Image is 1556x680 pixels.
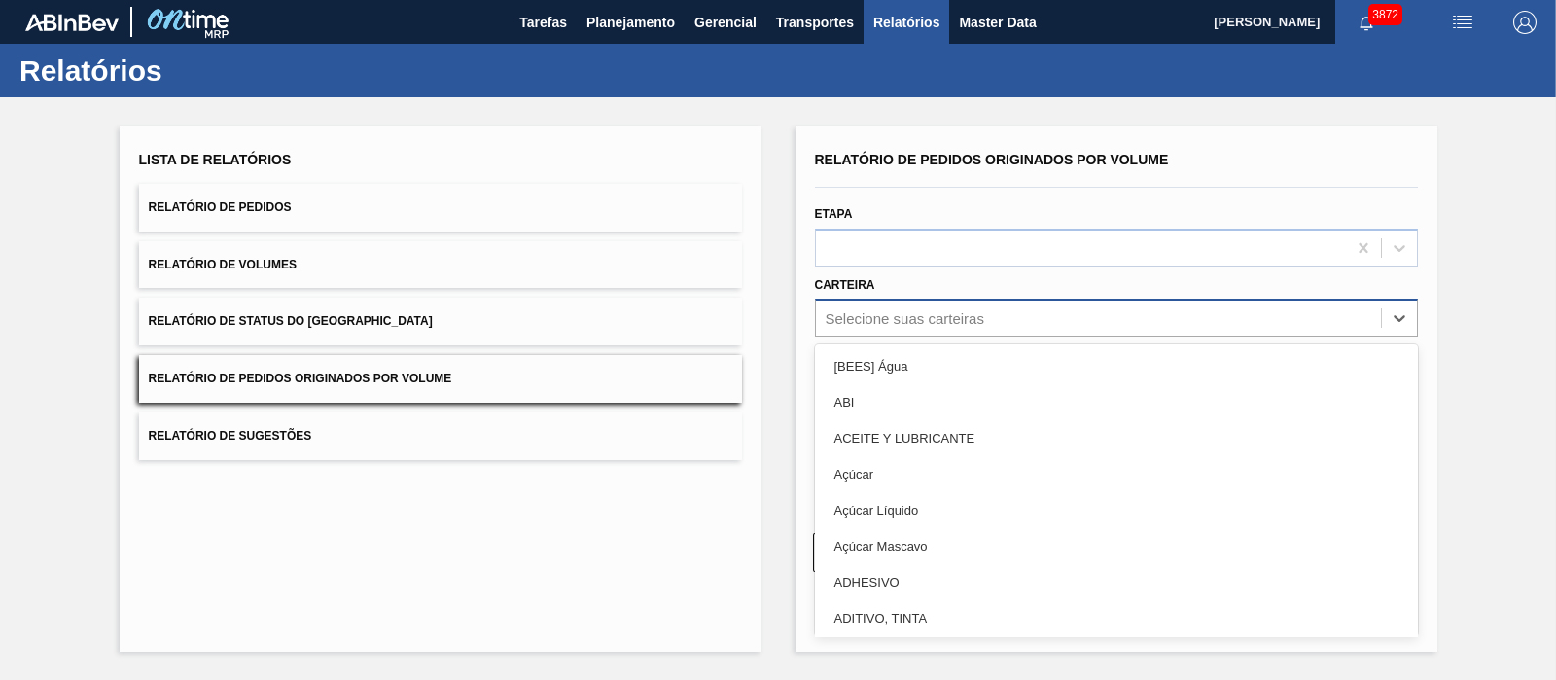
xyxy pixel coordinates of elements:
[139,152,292,167] span: Lista de Relatórios
[873,11,939,34] span: Relatórios
[139,184,742,232] button: Relatório de Pedidos
[139,241,742,289] button: Relatório de Volumes
[149,372,452,385] span: Relatório de Pedidos Originados por Volume
[694,11,757,34] span: Gerencial
[815,420,1418,456] div: ACEITE Y LUBRICANTE
[815,152,1169,167] span: Relatório de Pedidos Originados por Volume
[149,258,297,271] span: Relatório de Volumes
[776,11,854,34] span: Transportes
[815,564,1418,600] div: ADHESIVO
[815,528,1418,564] div: Açúcar Mascavo
[1368,4,1402,25] span: 3872
[813,533,1107,572] button: Limpar
[815,456,1418,492] div: Açúcar
[25,14,119,31] img: TNhmsLtSVTkK8tSr43FrP2fwEKptu5GPRR3wAAAABJRU5ErkJggg==
[1513,11,1537,34] img: Logout
[149,200,292,214] span: Relatório de Pedidos
[815,278,875,292] label: Carteira
[149,429,312,443] span: Relatório de Sugestões
[1451,11,1474,34] img: userActions
[139,298,742,345] button: Relatório de Status do [GEOGRAPHIC_DATA]
[815,492,1418,528] div: Açúcar Líquido
[139,412,742,460] button: Relatório de Sugestões
[815,600,1418,636] div: ADITIVO, TINTA
[149,314,433,328] span: Relatório de Status do [GEOGRAPHIC_DATA]
[586,11,675,34] span: Planejamento
[1335,9,1397,36] button: Notificações
[826,310,984,327] div: Selecione suas carteiras
[959,11,1036,34] span: Master Data
[19,59,365,82] h1: Relatórios
[815,348,1418,384] div: [BEES] Água
[815,207,853,221] label: Etapa
[815,384,1418,420] div: ABI
[519,11,567,34] span: Tarefas
[139,355,742,403] button: Relatório de Pedidos Originados por Volume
